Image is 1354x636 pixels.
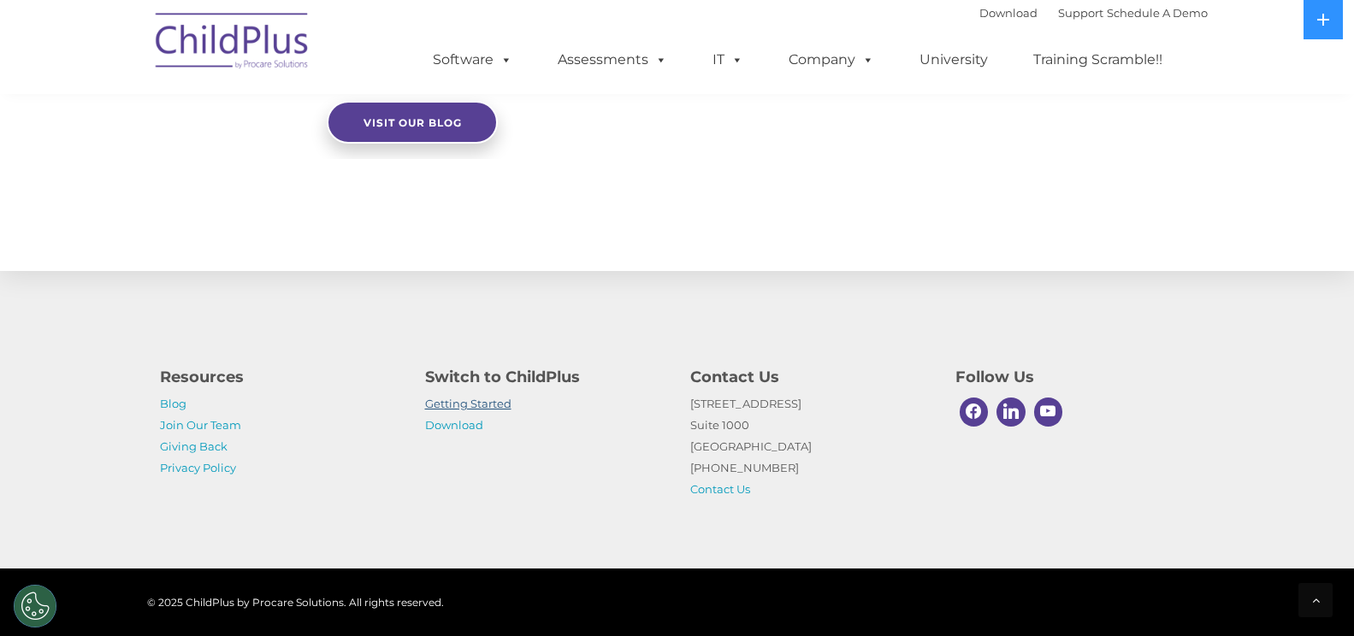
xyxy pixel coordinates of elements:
[1030,393,1067,431] a: Youtube
[416,43,529,77] a: Software
[238,183,310,196] span: Phone number
[147,596,444,609] span: © 2025 ChildPlus by Procare Solutions. All rights reserved.
[160,397,186,410] a: Blog
[160,365,399,389] h4: Resources
[1016,43,1180,77] a: Training Scramble!!
[992,393,1030,431] a: Linkedin
[147,1,318,86] img: ChildPlus by Procare Solutions
[979,6,1208,20] font: |
[425,397,511,410] a: Getting Started
[160,439,228,453] a: Giving Back
[327,101,498,144] a: Visit our blog
[160,461,236,474] a: Privacy Policy
[238,113,290,126] span: Last name
[160,418,241,432] a: Join Our Team
[1058,6,1103,20] a: Support
[955,393,993,431] a: Facebook
[979,6,1038,20] a: Download
[695,43,760,77] a: IT
[690,393,930,500] p: [STREET_ADDRESS] Suite 1000 [GEOGRAPHIC_DATA] [PHONE_NUMBER]
[363,116,461,129] span: Visit our blog
[690,482,750,496] a: Contact Us
[955,365,1195,389] h4: Follow Us
[902,43,1005,77] a: University
[1107,6,1208,20] a: Schedule A Demo
[541,43,684,77] a: Assessments
[14,585,56,627] button: Cookies Settings
[690,365,930,389] h4: Contact Us
[425,365,665,389] h4: Switch to ChildPlus
[425,418,483,432] a: Download
[772,43,891,77] a: Company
